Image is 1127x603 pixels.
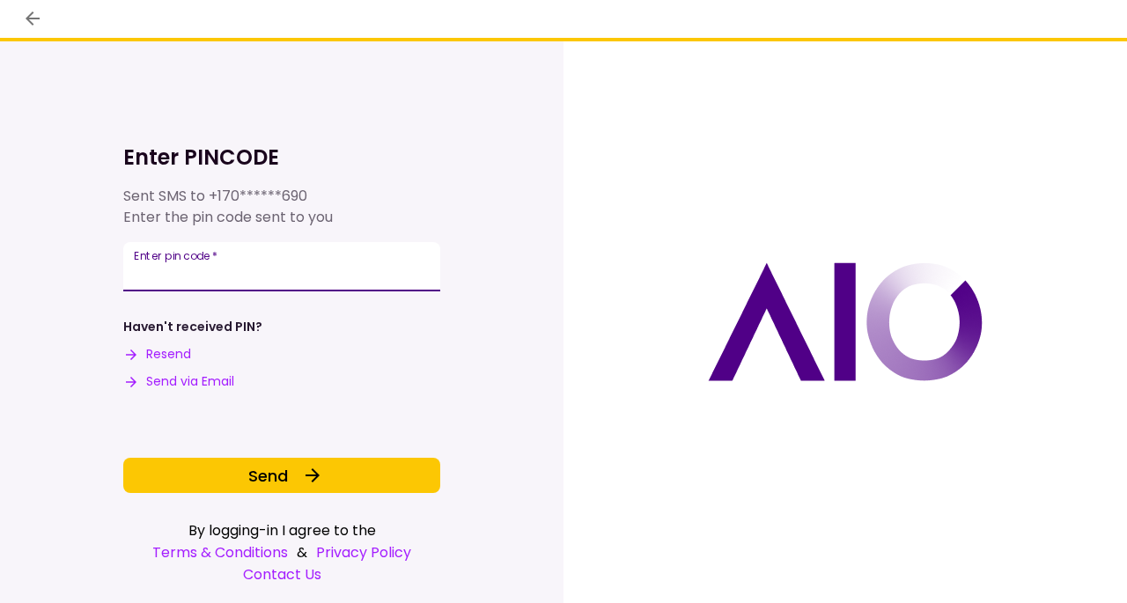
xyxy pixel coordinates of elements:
span: Send [248,464,288,488]
a: Contact Us [123,563,440,585]
button: back [18,4,48,33]
label: Enter pin code [134,248,217,263]
a: Terms & Conditions [152,541,288,563]
a: Privacy Policy [316,541,411,563]
div: Sent SMS to Enter the pin code sent to you [123,186,440,228]
img: AIO logo [708,262,983,381]
div: By logging-in I agree to the [123,519,440,541]
button: Resend [123,345,191,364]
h1: Enter PINCODE [123,143,440,172]
button: Send via Email [123,372,234,391]
div: Haven't received PIN? [123,318,262,336]
button: Send [123,458,440,493]
div: & [123,541,440,563]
